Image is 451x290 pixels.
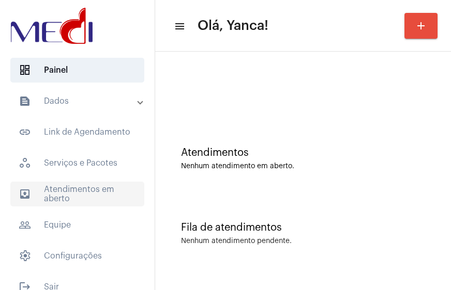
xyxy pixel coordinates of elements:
[181,163,425,170] div: Nenhum atendimento em aberto.
[19,250,31,262] span: sidenav icon
[181,237,292,245] div: Nenhum atendimento pendente.
[415,20,427,32] mat-icon: add
[181,147,425,158] div: Atendimentos
[181,222,425,233] div: Fila de atendimentos
[174,20,184,33] mat-icon: sidenav icon
[19,95,31,107] mat-icon: sidenav icon
[6,89,155,114] mat-expansion-panel-header: sidenav iconDados
[19,126,31,138] mat-icon: sidenav icon
[10,120,144,144] span: Link de Agendamento
[19,219,31,231] mat-icon: sidenav icon
[19,64,31,76] span: sidenav icon
[10,58,144,83] span: Painel
[8,5,95,46] img: d3a1b5fa-500b-b90f-5a1c-719c20e9830b.png
[10,182,144,206] span: Atendimentos em aberto
[198,18,268,34] span: Olá, Yanca!
[19,157,31,169] span: sidenav icon
[10,151,144,175] span: Serviços e Pacotes
[19,188,31,200] mat-icon: sidenav icon
[19,95,138,107] mat-panel-title: Dados
[10,213,144,237] span: Equipe
[10,244,144,268] span: Configurações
